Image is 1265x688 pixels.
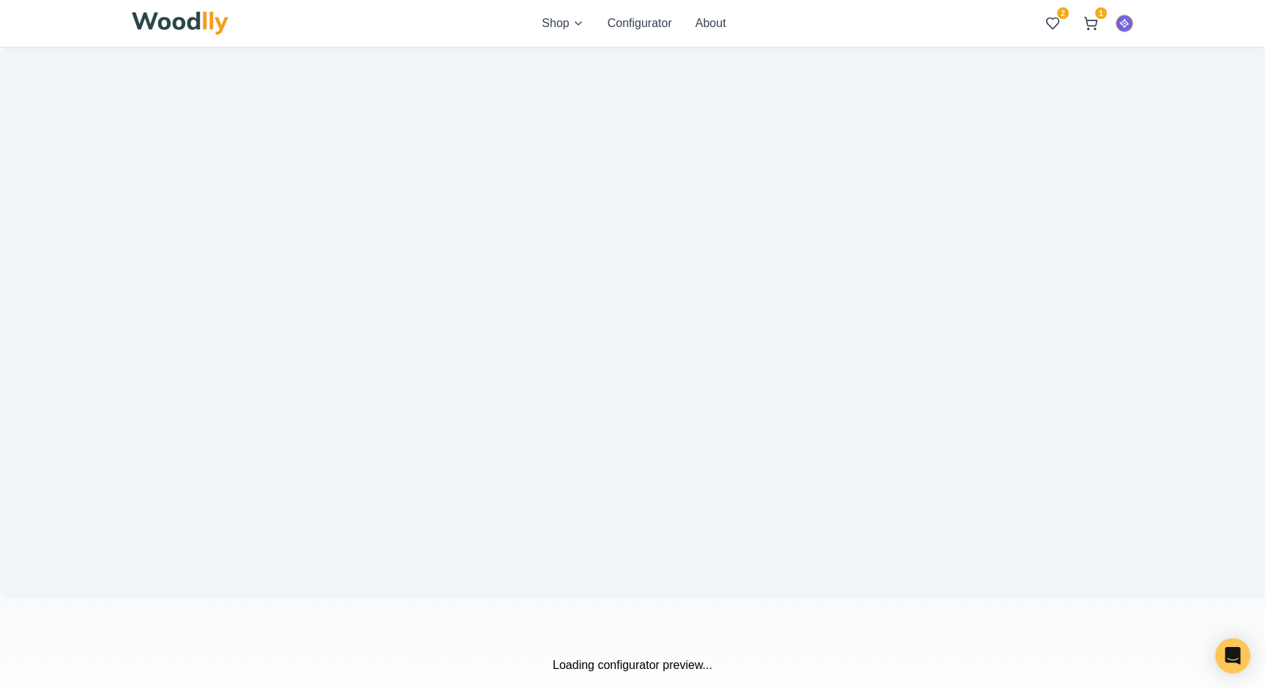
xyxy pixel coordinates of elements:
[132,657,1133,674] p: Loading configurator preview...
[1095,7,1107,19] span: 1
[1057,7,1069,19] span: 2
[132,12,228,35] img: Woodlly
[695,15,726,32] button: About
[1116,15,1133,32] button: The AI
[608,15,672,32] button: Configurator
[1040,10,1066,37] button: 2
[1116,15,1132,31] img: The AI
[1215,638,1250,673] div: Open Intercom Messenger
[1078,10,1104,37] button: 1
[542,15,583,32] button: Shop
